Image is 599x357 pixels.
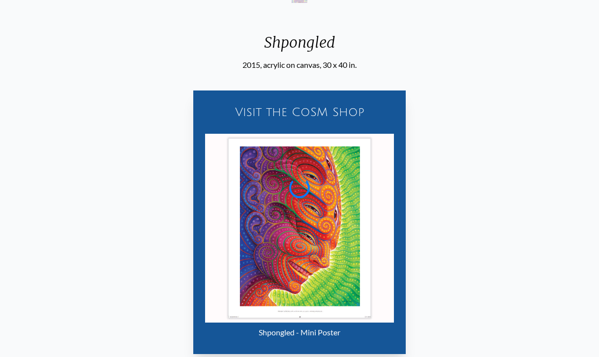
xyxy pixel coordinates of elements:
[205,134,394,323] img: Shpongled - Mini Poster
[205,134,394,342] a: Shpongled - Mini Poster
[199,96,400,128] a: Visit the CoSM Shop
[242,33,357,59] div: Shpongled
[205,323,394,342] div: Shpongled - Mini Poster
[242,59,357,71] div: 2015, acrylic on canvas, 30 x 40 in.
